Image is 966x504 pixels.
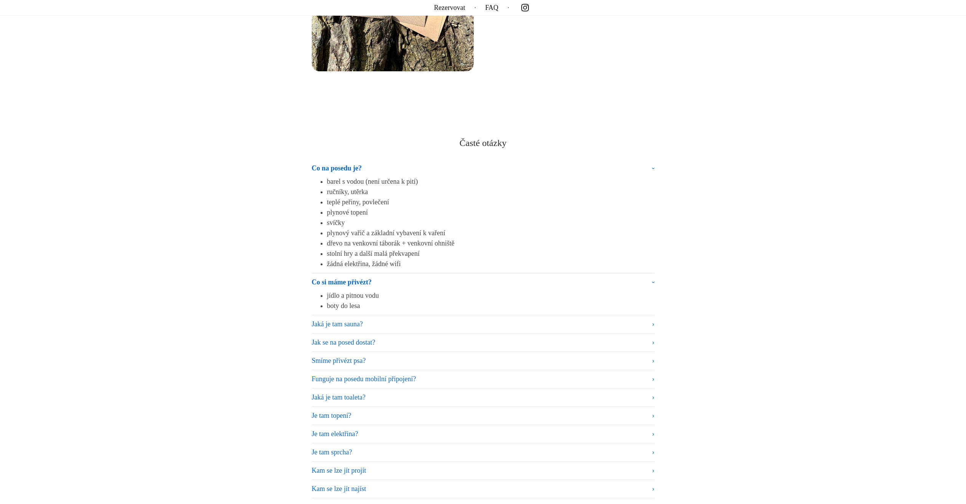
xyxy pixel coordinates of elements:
li: dřevo na venkovní táborák + venkovní ohniště [327,238,655,249]
summary: Je tam elektřina? [312,429,655,439]
summary: Funguje na posedu mobilní připojení? [312,374,655,384]
li: stolní hry a další malá překvapení [327,249,655,259]
summary: Je tam sprcha? [312,447,655,457]
li: žádná elektřina, žádné wifi [327,259,655,269]
li: svíčky [327,218,655,228]
summary: Co si máme přivézt? [312,277,655,291]
li: boty do lesa [327,301,655,311]
summary: Jaká je tam toaleta? [312,392,655,403]
li: barel s vodou (není určena k pití) [327,177,655,187]
li: jídlo a pitnou vodu [327,291,655,301]
li: plynové topení [327,207,655,218]
summary: Jaká je tam sauna? [312,319,655,329]
li: ručníky, utěrka [327,187,655,197]
h3: Časté otázky [312,138,655,149]
summary: Kam se lze jít projít [312,465,655,476]
li: teplé peřiny, povlečení [327,197,655,207]
summary: Smíme přivézt psa? [312,356,655,366]
summary: Kam se lze jít najíst [312,484,655,494]
summary: Co na posedu je? [312,163,655,177]
summary: Jak se na posed dostat? [312,337,655,348]
summary: Je tam topení? [312,411,655,421]
li: plynový vařič a základní vybavení k vaření [327,228,655,238]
